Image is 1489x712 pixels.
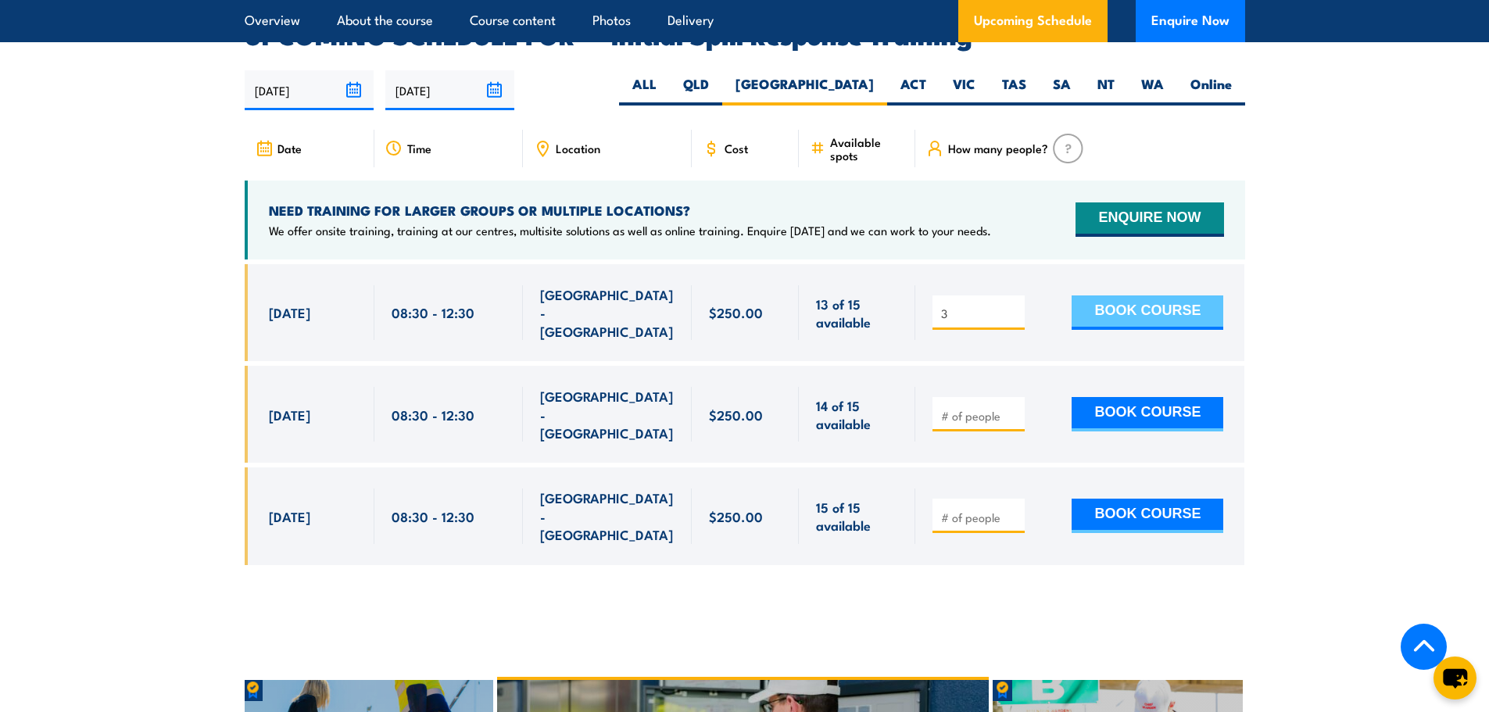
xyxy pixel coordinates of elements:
[619,75,670,106] label: ALL
[245,23,1245,45] h2: UPCOMING SCHEDULE FOR - "Initial Spill Response Training"
[269,223,991,238] p: We offer onsite training, training at our centres, multisite solutions as well as online training...
[269,303,310,321] span: [DATE]
[709,406,763,424] span: $250.00
[830,135,904,162] span: Available spots
[941,408,1019,424] input: # of people
[722,75,887,106] label: [GEOGRAPHIC_DATA]
[941,306,1019,321] input: # of people
[540,488,675,543] span: [GEOGRAPHIC_DATA] - [GEOGRAPHIC_DATA]
[709,507,763,525] span: $250.00
[1128,75,1177,106] label: WA
[709,303,763,321] span: $250.00
[941,510,1019,525] input: # of people
[392,406,474,424] span: 08:30 - 12:30
[816,498,898,535] span: 15 of 15 available
[1040,75,1084,106] label: SA
[1076,202,1223,237] button: ENQUIRE NOW
[1177,75,1245,106] label: Online
[540,285,675,340] span: [GEOGRAPHIC_DATA] - [GEOGRAPHIC_DATA]
[269,202,991,219] h4: NEED TRAINING FOR LARGER GROUPS OR MULTIPLE LOCATIONS?
[816,396,898,433] span: 14 of 15 available
[1084,75,1128,106] label: NT
[1072,295,1223,330] button: BOOK COURSE
[392,303,474,321] span: 08:30 - 12:30
[816,295,898,331] span: 13 of 15 available
[940,75,989,106] label: VIC
[277,141,302,155] span: Date
[269,406,310,424] span: [DATE]
[887,75,940,106] label: ACT
[540,387,675,442] span: [GEOGRAPHIC_DATA] - [GEOGRAPHIC_DATA]
[392,507,474,525] span: 08:30 - 12:30
[670,75,722,106] label: QLD
[948,141,1048,155] span: How many people?
[1072,499,1223,533] button: BOOK COURSE
[1072,397,1223,431] button: BOOK COURSE
[245,70,374,110] input: From date
[989,75,1040,106] label: TAS
[407,141,431,155] span: Time
[1434,657,1476,699] button: chat-button
[385,70,514,110] input: To date
[725,141,748,155] span: Cost
[556,141,600,155] span: Location
[269,507,310,525] span: [DATE]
